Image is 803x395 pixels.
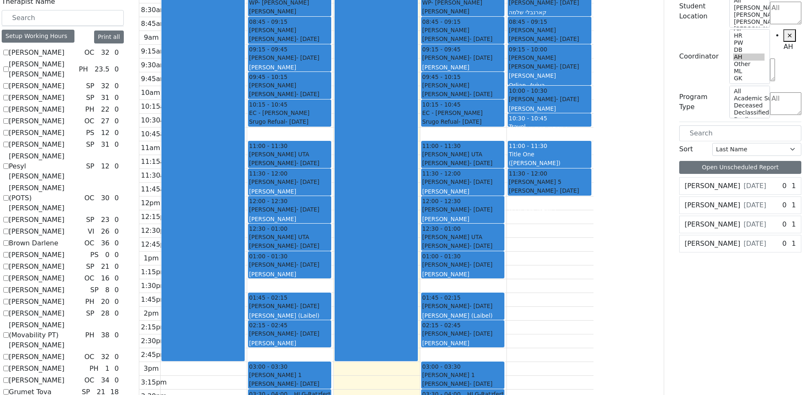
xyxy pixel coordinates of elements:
[139,322,169,332] div: 2:15pm
[83,81,98,91] div: SP
[422,260,504,269] div: [PERSON_NAME]
[139,267,169,277] div: 1:15pm
[249,339,330,347] div: [PERSON_NAME]
[99,81,111,91] div: 32
[509,26,556,34] span: [PERSON_NAME]
[9,81,64,91] label: [PERSON_NAME]
[509,143,547,149] span: 11:00 - 11:30
[81,48,98,58] div: OC
[296,261,319,268] span: - [DATE]
[99,273,111,283] div: 16
[99,297,111,307] div: 20
[422,293,460,302] span: 01:45 - 02:15
[9,308,64,319] label: [PERSON_NAME]
[99,330,111,340] div: 38
[249,380,330,388] div: [PERSON_NAME]
[422,35,504,43] div: [PERSON_NAME]
[422,15,504,24] div: [PERSON_NAME]
[2,10,124,26] input: Search
[685,181,740,191] label: [PERSON_NAME]
[422,117,504,126] div: Srugo Refual
[113,64,120,74] div: 0
[422,73,460,81] span: 09:45 - 10:15
[94,31,124,43] button: Print all
[509,205,590,214] div: [PERSON_NAME]
[249,289,330,297] div: יואל באסול
[422,136,504,145] div: [PERSON_NAME]
[83,93,98,103] div: SP
[99,161,111,171] div: 12
[509,186,590,195] div: [PERSON_NAME]
[9,227,64,237] label: [PERSON_NAME]
[249,18,287,26] span: 08:45 - 09:15
[113,116,120,126] div: 0
[113,215,120,225] div: 0
[422,362,460,371] span: 03:00 - 03:30
[81,273,98,283] div: OC
[249,35,330,43] div: [PERSON_NAME]
[509,45,547,54] span: 09:15 - 10:00
[679,1,724,21] label: Student Location
[422,178,504,186] div: [PERSON_NAME]
[285,118,308,125] span: - [DATE]
[685,239,740,249] label: [PERSON_NAME]
[113,273,120,283] div: 0
[422,252,460,260] span: 01:00 - 01:30
[296,54,319,61] span: - [DATE]
[9,183,81,213] label: [PERSON_NAME] (POTS) [PERSON_NAME]
[733,11,765,18] option: [PERSON_NAME] 4
[733,39,765,46] option: PW
[509,214,590,223] div: [PERSON_NAME]
[249,224,287,233] span: 12:30 - 01:00
[509,169,547,178] span: 11:30 - 12:00
[296,303,319,309] span: - [DATE]
[509,18,547,26] span: 08:45 - 09:15
[783,29,795,42] button: Remove item
[99,48,111,58] div: 32
[422,339,504,347] div: [PERSON_NAME]
[469,242,492,249] span: - [DATE]
[249,54,330,62] div: [PERSON_NAME]
[249,178,330,186] div: [PERSON_NAME]
[99,93,111,103] div: 31
[733,54,765,61] option: AH
[469,178,492,185] span: - [DATE]
[249,279,330,288] div: [PERSON_NAME]
[422,18,460,26] span: 08:45 - 09:15
[249,215,330,223] div: [PERSON_NAME]
[139,226,173,236] div: 12:30pm
[113,285,120,295] div: 0
[249,127,330,135] div: [PERSON_NAME]
[249,15,330,24] div: [PERSON_NAME]
[422,224,460,233] span: 12:30 - 01:00
[81,193,98,203] div: OC
[81,116,98,126] div: OC
[509,95,590,103] div: [PERSON_NAME]
[469,330,492,337] span: - [DATE]
[113,308,120,319] div: 0
[139,198,162,208] div: 12pm
[733,46,765,54] option: DB
[113,227,120,237] div: 0
[139,157,173,167] div: 11:15am
[113,238,120,248] div: 0
[422,109,483,117] span: EC - [PERSON_NAME]
[685,200,740,210] label: [PERSON_NAME]
[509,87,547,95] span: 10:00 - 10:30
[99,140,111,150] div: 31
[99,308,111,319] div: 28
[509,122,590,131] div: Travel
[733,32,765,39] option: HR
[9,250,64,260] label: [PERSON_NAME]
[139,60,168,70] div: 9:30am
[75,64,91,74] div: PH
[781,239,788,249] div: 0
[296,242,319,249] span: - [DATE]
[790,239,798,249] div: 1
[9,320,82,350] label: [PERSON_NAME] (Movability PT) [PERSON_NAME]
[83,308,98,319] div: SP
[9,128,64,138] label: [PERSON_NAME]
[422,90,504,98] div: [PERSON_NAME]
[99,128,111,138] div: 12
[469,206,492,213] span: - [DATE]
